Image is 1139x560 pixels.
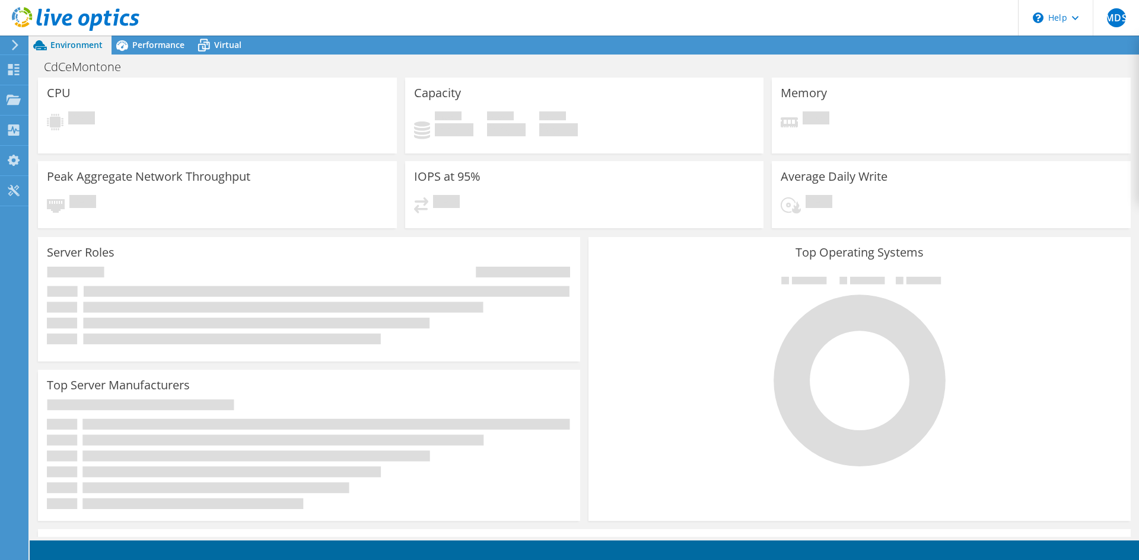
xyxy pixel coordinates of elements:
h3: Capacity [414,87,461,100]
h4: 0 GiB [435,123,473,136]
h4: 0 GiB [539,123,578,136]
h4: 0 GiB [487,123,526,136]
h3: Peak Aggregate Network Throughput [47,170,250,183]
h3: Top Server Manufacturers [47,379,190,392]
h3: Server Roles [47,246,114,259]
span: Used [435,111,462,123]
span: Pending [803,111,829,127]
h3: Memory [781,87,827,100]
div: This graph will display once collector runs have completed [38,529,1131,560]
h3: CPU [47,87,71,100]
h3: Average Daily Write [781,170,887,183]
span: MDS [1107,8,1126,27]
span: Free [487,111,514,123]
span: Environment [50,39,103,50]
span: Pending [68,111,95,127]
svg: \n [1033,12,1043,23]
span: Total [539,111,566,123]
span: Performance [132,39,184,50]
h3: Top Operating Systems [597,246,1122,259]
h1: CdCeMontone [39,60,139,73]
span: Pending [433,195,460,211]
span: Pending [806,195,832,211]
span: Pending [69,195,96,211]
h3: IOPS at 95% [414,170,481,183]
span: Virtual [214,39,241,50]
